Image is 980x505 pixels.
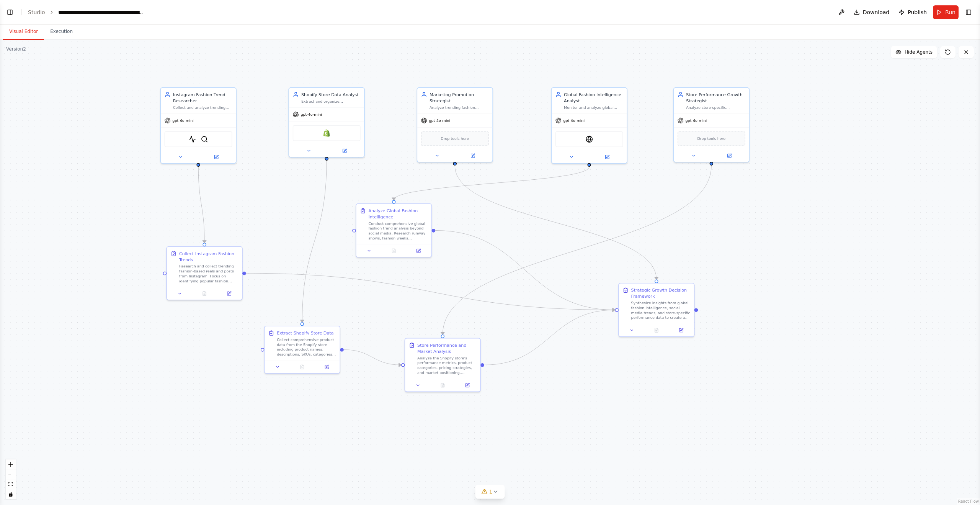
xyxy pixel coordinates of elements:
button: toggle interactivity [6,489,16,499]
button: Open in side panel [456,152,490,159]
span: gpt-4o-mini [429,118,450,123]
button: Open in side panel [671,326,692,334]
span: gpt-4o-mini [301,112,322,117]
button: Hide Agents [891,46,937,58]
span: Download [863,8,890,16]
button: No output available [381,247,407,254]
div: Extract Shopify Store DataCollect comprehensive product data from the Shopify store including pro... [264,326,340,374]
button: Open in side panel [316,363,337,371]
div: Collect comprehensive product data from the Shopify store including product names, descriptions, ... [277,337,336,357]
div: Shopify Store Data AnalystExtract and organize comprehensive product data from the Shopify store ... [288,87,364,157]
nav: breadcrumb [28,8,144,16]
div: Strategic Growth Decision FrameworkSynthesize insights from global fashion intelligence, social m... [618,283,694,337]
div: Store Performance and Market Analysis [417,342,477,354]
span: gpt-4o-mini [172,118,194,123]
div: Synthesize insights from global fashion intelligence, social media trends, and store-specific per... [631,301,691,320]
div: Store Performance and Market AnalysisAnalyze the Shopify store's performance metrics, product cat... [405,338,481,392]
g: Edge from 6eef42f1-55e1-41aa-916d-d9dad27b801c to ea8496db-81fb-413d-a39a-7a83a4096844 [435,227,615,313]
g: Edge from 6cc95e89-4e7a-4d8c-9c96-6a95dc25337c to ea8496db-81fb-413d-a39a-7a83a4096844 [246,270,615,313]
div: Monitor and analyze global fashion trends, runway shows, fashion weeks, celebrity influences, and... [564,105,623,110]
button: Open in side panel [199,153,234,161]
div: Global Fashion Intelligence Analyst [564,92,623,104]
button: Open in side panel [327,147,362,154]
div: Store Performance Growth Strategist [686,92,745,104]
img: ScrapegraphScrapeTool [189,136,196,143]
button: Open in side panel [219,290,240,297]
button: Publish [895,5,930,19]
div: Version 2 [6,46,26,52]
a: React Flow attribution [958,499,979,503]
div: React Flow controls [6,459,16,499]
button: Show left sidebar [5,7,15,18]
div: Analyze the Shopify store's performance metrics, product categories, pricing strategies, and mark... [417,356,477,375]
button: fit view [6,479,16,489]
g: Edge from 1105a246-5b07-4de4-b089-e6d0f99cb70d to ea8496db-81fb-413d-a39a-7a83a4096844 [452,166,659,280]
button: Run [933,5,959,19]
g: Edge from d4d9258d-5229-4cf0-b927-eb45b6ab160d to 4abf5f3c-503b-4717-90b5-c0f24fcdb47b [439,166,714,334]
div: Shopify Store Data Analyst [301,92,361,98]
button: No output available [191,290,217,297]
span: Run [945,8,955,16]
img: EXASearchTool [586,136,593,143]
button: Open in side panel [590,153,624,161]
button: No output available [644,326,670,334]
div: Analyze trending fashion content and store inventory data to develop targeted marketing promotion... [430,105,489,110]
div: Analyze Global Fashion IntelligenceConduct comprehensive global fashion trend analysis beyond soc... [356,203,432,257]
div: Research and collect trending fashion-based reels and posts from Instagram. Focus on identifying ... [179,264,238,284]
div: Analyze Global Fashion Intelligence [368,208,428,220]
g: Edge from 73709cc3-1c67-456b-aea3-7505880ba778 to 6cc95e89-4e7a-4d8c-9c96-6a95dc25337c [195,167,207,243]
button: zoom out [6,469,16,479]
span: Hide Agents [905,49,933,55]
div: Extract and organize comprehensive product data from the Shopify store including products, SKUs, ... [301,99,361,104]
div: Marketing Promotion StrategistAnalyze trending fashion content and store inventory data to develo... [417,87,493,162]
button: Download [851,5,893,19]
div: Collect Instagram Fashion TrendsResearch and collect trending fashion-based reels and posts from ... [166,246,242,300]
div: Global Fashion Intelligence AnalystMonitor and analyze global fashion trends, runway shows, fashi... [551,87,627,164]
button: No output available [289,363,315,371]
g: Edge from 4abf5f3c-503b-4717-90b5-c0f24fcdb47b to ea8496db-81fb-413d-a39a-7a83a4096844 [484,307,615,368]
button: No output available [430,382,456,389]
g: Edge from 6e548200-1615-4327-afbd-2d65735103dc to 388343d4-d7cb-48ae-8176-40c603382be3 [299,161,330,322]
button: Open in side panel [712,152,746,159]
div: Marketing Promotion Strategist [430,92,489,104]
button: Open in side panel [457,382,478,389]
div: Instagram Fashion Trend ResearcherCollect and analyze trending fashion-based reels and posts from... [160,87,236,164]
div: Instagram Fashion Trend Researcher [173,92,232,104]
img: Shopify [323,130,330,137]
div: Extract Shopify Store Data [277,330,333,336]
g: Edge from 388343d4-d7cb-48ae-8176-40c603382be3 to 4abf5f3c-503b-4717-90b5-c0f24fcdb47b [344,347,401,368]
a: Studio [28,9,45,15]
button: Visual Editor [3,24,44,40]
span: 1 [489,488,493,495]
button: Show right sidebar [963,7,974,18]
div: Strategic Growth Decision Framework [631,287,691,299]
span: gpt-4o-mini [686,118,707,123]
button: Execution [44,24,79,40]
div: Collect and analyze trending fashion-based reels and posts from Instagram to identify current fas... [173,105,232,110]
span: Drop tools here [441,136,469,142]
g: Edge from c3d6bf82-de32-4e84-83de-a81ce71f1fa9 to 6eef42f1-55e1-41aa-916d-d9dad27b801c [391,167,593,200]
div: Collect Instagram Fashion Trends [179,251,238,263]
span: Drop tools here [697,136,725,142]
img: SerperDevTool [201,136,208,143]
div: Analyze store-specific performance data, customer behavior patterns, and market positioning to pr... [686,105,745,110]
div: Store Performance Growth StrategistAnalyze store-specific performance data, customer behavior pat... [673,87,750,162]
span: gpt-4o-mini [563,118,585,123]
button: Open in side panel [408,247,429,254]
div: Conduct comprehensive global fashion trend analysis beyond social media. Research runway shows, f... [368,221,428,241]
span: Publish [908,8,927,16]
button: zoom in [6,459,16,469]
button: 1 [475,485,505,499]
